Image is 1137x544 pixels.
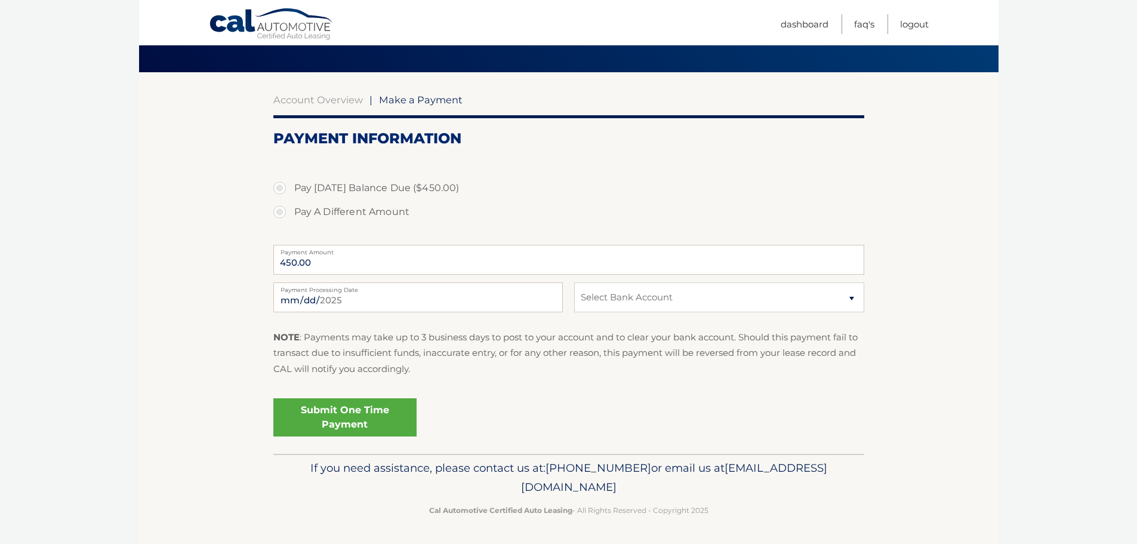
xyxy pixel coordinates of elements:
[281,504,856,517] p: - All Rights Reserved - Copyright 2025
[209,8,334,42] a: Cal Automotive
[521,461,827,494] span: [EMAIL_ADDRESS][DOMAIN_NAME]
[273,330,864,377] p: : Payments may take up to 3 business days to post to your account and to clear your bank account....
[429,506,572,515] strong: Cal Automotive Certified Auto Leasing
[273,282,563,312] input: Payment Date
[546,461,651,475] span: [PHONE_NUMBER]
[273,176,864,200] label: Pay [DATE] Balance Due ($450.00)
[273,282,563,292] label: Payment Processing Date
[900,14,929,34] a: Logout
[273,200,864,224] label: Pay A Different Amount
[273,245,864,254] label: Payment Amount
[281,459,856,497] p: If you need assistance, please contact us at: or email us at
[273,94,363,106] a: Account Overview
[273,130,864,147] h2: Payment Information
[273,398,417,437] a: Submit One Time Payment
[854,14,874,34] a: FAQ's
[273,331,300,343] strong: NOTE
[369,94,372,106] span: |
[379,94,463,106] span: Make a Payment
[273,245,864,275] input: Payment Amount
[781,14,828,34] a: Dashboard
